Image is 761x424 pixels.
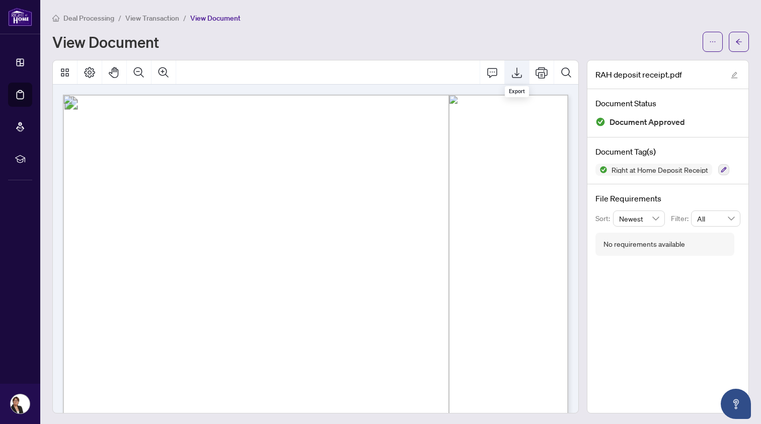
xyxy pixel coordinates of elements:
span: Right at Home Deposit Receipt [607,166,712,173]
img: Document Status [595,117,605,127]
img: logo [8,8,32,26]
span: ellipsis [709,38,716,45]
span: View Document [190,14,241,23]
span: Newest [619,211,659,226]
img: Status Icon [595,164,607,176]
h4: Document Status [595,97,740,109]
h4: File Requirements [595,192,740,204]
li: / [118,12,121,24]
span: home [52,15,59,22]
span: RAH deposit receipt.pdf [595,68,682,81]
div: No requirements available [603,239,685,250]
li: / [183,12,186,24]
img: Profile Icon [11,394,30,413]
h1: View Document [52,34,159,50]
span: arrow-left [735,38,742,45]
p: Sort: [595,213,613,224]
span: Document Approved [610,115,685,129]
button: Open asap [721,389,751,419]
span: All [697,211,734,226]
span: Deal Processing [63,14,114,23]
span: edit [731,72,738,79]
span: View Transaction [125,14,179,23]
h4: Document Tag(s) [595,146,740,158]
p: Filter: [671,213,691,224]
